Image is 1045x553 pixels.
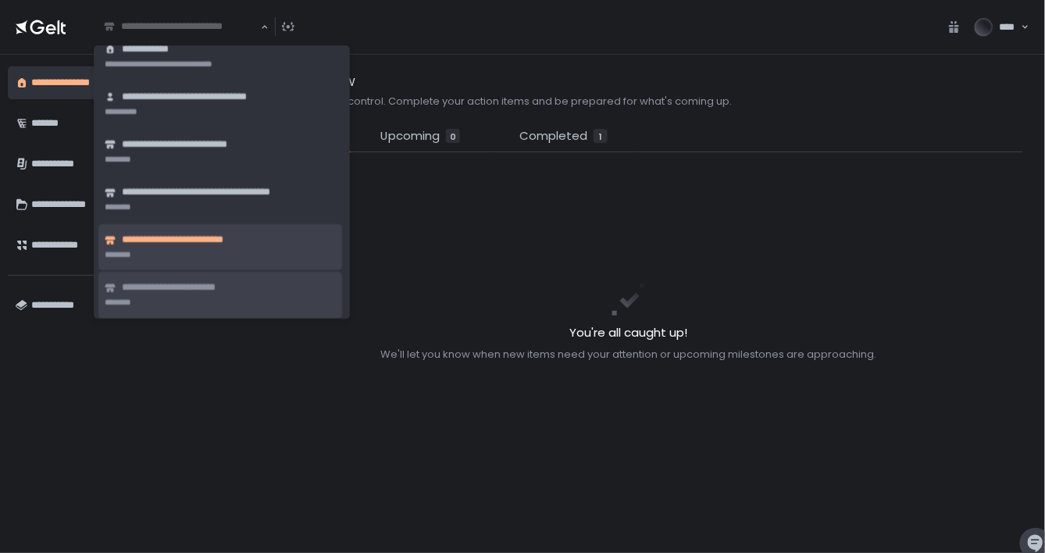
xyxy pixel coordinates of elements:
[94,11,269,43] div: Search for option
[446,129,460,143] div: 0
[381,348,877,362] div: We'll let you know when new items need your attention or upcoming milestones are approaching.
[519,127,587,145] span: Completed
[381,324,877,342] h2: You're all caught up!
[594,129,608,143] div: 1
[380,127,440,145] span: Upcoming
[104,20,259,35] input: Search for option
[234,95,732,109] h2: Stay organized and in control. Complete your action items and be prepared for what's coming up.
